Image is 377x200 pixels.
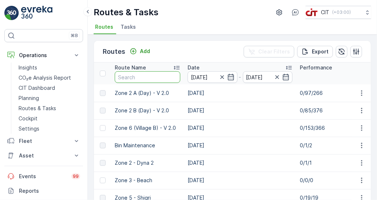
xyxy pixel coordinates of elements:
img: cit-logo_pOk6rL0.png [306,8,318,16]
span: Tasks [121,23,136,31]
p: CIT Dashboard [19,84,55,92]
a: Cockpit [16,113,83,124]
button: Export [297,46,333,57]
button: Add [127,47,153,56]
p: - [239,73,241,81]
a: Insights [16,63,83,73]
td: Zone 2 B (Day) - V 2.0 [111,102,184,119]
p: 99 [73,173,79,179]
span: Routes [95,23,113,31]
img: logo [4,6,19,20]
td: Zone 3 - Beach [111,172,184,189]
td: [DATE] [184,154,296,172]
p: ⌘B [71,33,78,39]
td: Zone 2 - Dyna 2 [111,154,184,172]
div: Toggle Row Selected [100,125,106,131]
p: Date [188,64,200,71]
p: Settings [19,125,39,132]
div: Toggle Row Selected [100,160,106,166]
p: Events [19,173,67,180]
p: Asset [19,152,68,159]
td: Zone 6 (Village B) - V 2.0 [111,119,184,137]
a: CIT Dashboard [16,83,83,93]
a: Reports [4,184,83,198]
p: Routes [103,47,125,57]
td: [DATE] [184,137,296,154]
div: Toggle Row Selected [100,143,106,148]
p: Routes & Tasks [19,105,56,112]
button: CIT(+03:00) [306,6,371,19]
p: Reports [19,187,80,195]
button: Clear Filters [244,46,294,57]
button: Fleet [4,134,83,148]
a: CO₂e Analysis Report [16,73,83,83]
td: [DATE] [184,119,296,137]
td: [DATE] [184,102,296,119]
td: 0/0/0 [296,172,369,189]
td: Zone 2 A (Day) - V 2.0 [111,84,184,102]
td: [DATE] [184,84,296,102]
input: dd/mm/yyyy [243,71,293,83]
p: CIT [321,9,329,16]
input: Search [115,71,180,83]
td: 0/85/376 [296,102,369,119]
p: Performance [300,64,332,71]
button: Operations [4,48,83,63]
div: Toggle Row Selected [100,108,106,113]
td: 0/1/1 [296,154,369,172]
a: Planning [16,93,83,103]
td: Bin Maintenance [111,137,184,154]
td: 0/153/366 [296,119,369,137]
td: 0/1/2 [296,137,369,154]
p: Operations [19,52,68,59]
p: Insights [19,64,37,71]
p: Export [312,48,329,55]
p: CO₂e Analysis Report [19,74,71,81]
a: Settings [16,124,83,134]
td: 0/97/266 [296,84,369,102]
a: Routes & Tasks [16,103,83,113]
a: Events99 [4,169,83,184]
p: ( +03:00 ) [332,9,351,15]
p: Fleet [19,137,68,145]
p: Planning [19,95,39,102]
img: logo_light-DOdMpM7g.png [21,6,52,20]
p: Routes & Tasks [94,7,158,18]
p: Clear Filters [258,48,290,55]
p: Route Name [115,64,146,71]
div: Toggle Row Selected [100,90,106,96]
button: Asset [4,148,83,163]
p: Cockpit [19,115,38,122]
input: dd/mm/yyyy [188,71,237,83]
div: Toggle Row Selected [100,177,106,183]
p: Add [140,48,150,55]
td: [DATE] [184,172,296,189]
